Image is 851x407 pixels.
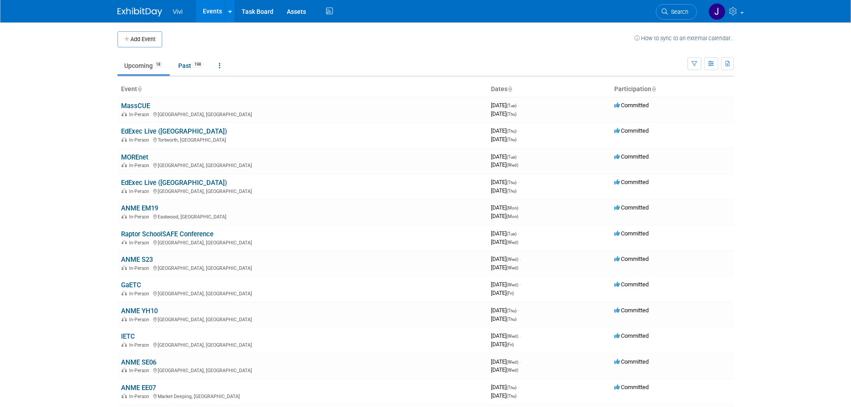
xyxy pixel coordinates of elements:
div: [GEOGRAPHIC_DATA], [GEOGRAPHIC_DATA] [121,161,484,168]
span: (Thu) [507,137,516,142]
img: In-Person Event [122,291,127,295]
span: (Thu) [507,394,516,399]
img: ExhibitDay [117,8,162,17]
span: [DATE] [491,290,514,296]
th: Event [117,82,487,97]
a: ANME SE06 [121,358,156,366]
span: Committed [614,102,649,109]
span: [DATE] [491,264,518,271]
a: Past198 [172,57,210,74]
span: Committed [614,281,649,288]
a: GaETC [121,281,141,289]
span: (Tue) [507,231,516,236]
span: In-Person [129,137,152,143]
span: Search [668,8,688,15]
span: [DATE] [491,315,516,322]
span: [DATE] [491,204,521,211]
span: Vivi [173,8,183,15]
span: - [518,384,519,390]
span: In-Person [129,189,152,194]
div: Market Deeping, [GEOGRAPHIC_DATA] [121,392,484,399]
div: [GEOGRAPHIC_DATA], [GEOGRAPHIC_DATA] [121,187,484,194]
a: EdExec Live ([GEOGRAPHIC_DATA]) [121,127,227,135]
span: (Tue) [507,103,516,108]
span: (Wed) [507,282,518,287]
img: Jonathan Rendon [708,3,725,20]
a: Search [656,4,697,20]
span: (Fri) [507,291,514,296]
span: [DATE] [491,153,519,160]
img: In-Person Event [122,189,127,193]
span: [DATE] [491,179,519,185]
a: MassCUE [121,102,150,110]
span: - [520,204,521,211]
span: [DATE] [491,366,518,373]
span: (Thu) [507,189,516,193]
img: In-Person Event [122,112,127,116]
span: In-Person [129,394,152,399]
span: [DATE] [491,187,516,194]
span: (Wed) [507,163,518,168]
span: Committed [614,179,649,185]
span: Committed [614,153,649,160]
a: Raptor SchoolSAFE Conference [121,230,214,238]
span: Committed [614,358,649,365]
span: [DATE] [491,110,516,117]
span: 18 [153,61,163,68]
img: In-Person Event [122,394,127,398]
a: Upcoming18 [117,57,170,74]
span: In-Person [129,342,152,348]
span: - [518,307,519,314]
span: (Fri) [507,342,514,347]
div: [GEOGRAPHIC_DATA], [GEOGRAPHIC_DATA] [121,110,484,117]
span: [DATE] [491,102,519,109]
span: [DATE] [491,239,518,245]
span: - [520,332,521,339]
span: [DATE] [491,341,514,348]
img: In-Person Event [122,163,127,167]
span: [DATE] [491,332,521,339]
div: [GEOGRAPHIC_DATA], [GEOGRAPHIC_DATA] [121,315,484,323]
span: In-Person [129,291,152,297]
span: Committed [614,332,649,339]
span: [DATE] [491,281,521,288]
span: (Thu) [507,112,516,117]
img: In-Person Event [122,137,127,142]
a: How to sync to an external calendar... [634,35,734,42]
span: Committed [614,256,649,262]
span: In-Person [129,240,152,246]
span: - [518,127,519,134]
div: Tortworth, [GEOGRAPHIC_DATA] [121,136,484,143]
span: (Wed) [507,257,518,262]
img: In-Person Event [122,214,127,218]
button: Add Event [117,31,162,47]
div: Eastwood, [GEOGRAPHIC_DATA] [121,213,484,220]
img: In-Person Event [122,317,127,321]
a: EdExec Live ([GEOGRAPHIC_DATA]) [121,179,227,187]
span: - [518,153,519,160]
span: 198 [192,61,204,68]
span: - [518,230,519,237]
a: MOREnet [121,153,148,161]
img: In-Person Event [122,240,127,244]
span: - [520,256,521,262]
span: [DATE] [491,358,521,365]
span: [DATE] [491,256,521,262]
div: [GEOGRAPHIC_DATA], [GEOGRAPHIC_DATA] [121,239,484,246]
span: (Thu) [507,180,516,185]
span: In-Person [129,112,152,117]
span: Committed [614,384,649,390]
span: [DATE] [491,213,518,219]
span: Committed [614,127,649,134]
a: ANME EE07 [121,384,156,392]
span: [DATE] [491,161,518,168]
span: [DATE] [491,392,516,399]
span: (Thu) [507,129,516,134]
span: (Wed) [507,368,518,373]
span: - [520,281,521,288]
span: (Thu) [507,308,516,313]
a: Sort by Participation Type [651,85,656,92]
span: In-Person [129,214,152,220]
span: (Wed) [507,360,518,365]
span: Committed [614,307,649,314]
